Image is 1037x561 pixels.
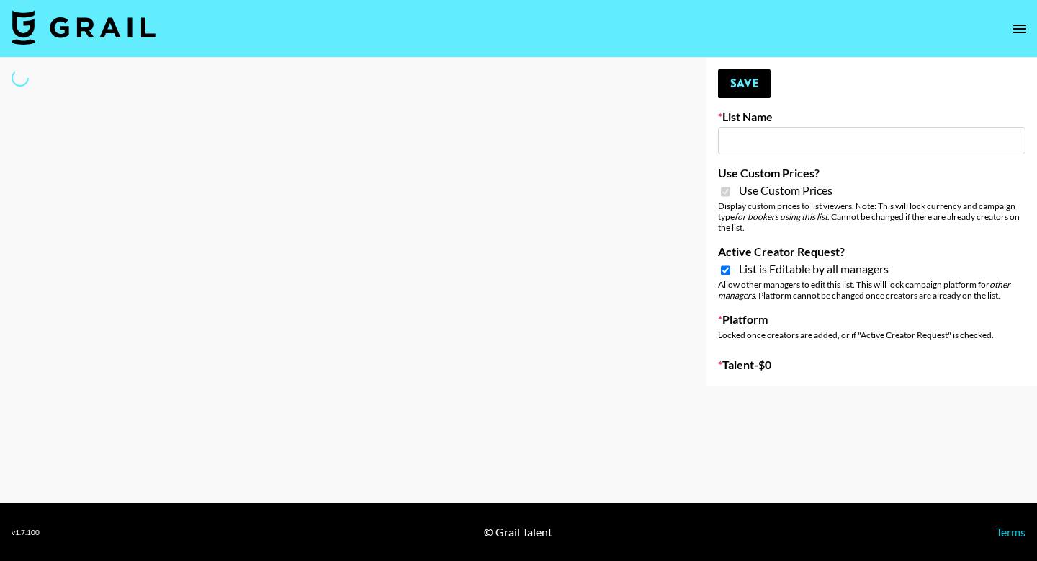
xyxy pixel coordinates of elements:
[718,312,1025,327] label: Platform
[718,110,1025,124] label: List Name
[739,262,889,276] span: List is Editable by all managers
[718,358,1025,372] label: Talent - $ 0
[718,69,771,98] button: Save
[12,10,156,45] img: Grail Talent
[718,279,1010,301] em: other managers
[718,279,1025,301] div: Allow other managers to edit this list. This will lock campaign platform for . Platform cannot be...
[718,330,1025,340] div: Locked once creators are added, or if "Active Creator Request" is checked.
[739,183,832,198] span: Use Custom Prices
[718,166,1025,180] label: Use Custom Prices?
[12,528,40,537] div: v 1.7.100
[735,211,827,222] em: for bookers using this list
[718,200,1025,233] div: Display custom prices to list viewers. Note: This will lock currency and campaign type . Cannot b...
[996,525,1025,539] a: Terms
[718,244,1025,259] label: Active Creator Request?
[1005,14,1034,43] button: open drawer
[484,525,552,539] div: © Grail Talent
